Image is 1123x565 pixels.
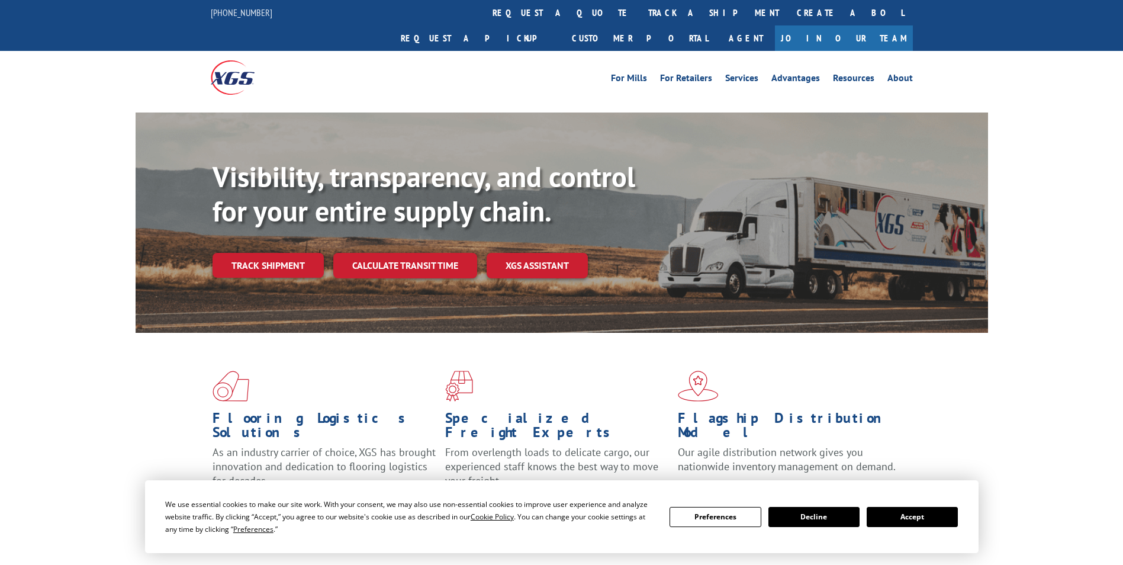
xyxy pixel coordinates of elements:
a: For Mills [611,73,647,86]
span: Our agile distribution network gives you nationwide inventory management on demand. [678,445,896,473]
a: Services [725,73,758,86]
div: Cookie Consent Prompt [145,480,979,553]
a: About [887,73,913,86]
span: As an industry carrier of choice, XGS has brought innovation and dedication to flooring logistics... [213,445,436,487]
a: Customer Portal [563,25,717,51]
div: We use essential cookies to make our site work. With your consent, we may also use non-essential ... [165,498,655,535]
img: xgs-icon-focused-on-flooring-red [445,371,473,402]
a: Join Our Team [775,25,913,51]
a: [PHONE_NUMBER] [211,7,272,18]
a: Request a pickup [392,25,563,51]
h1: Specialized Freight Experts [445,411,669,445]
img: xgs-icon-total-supply-chain-intelligence-red [213,371,249,402]
h1: Flagship Distribution Model [678,411,902,445]
b: Visibility, transparency, and control for your entire supply chain. [213,158,635,229]
a: Track shipment [213,253,324,278]
h1: Flooring Logistics Solutions [213,411,436,445]
span: Cookie Policy [471,512,514,522]
span: Preferences [233,524,273,534]
button: Accept [867,507,958,527]
button: Decline [768,507,860,527]
button: Preferences [670,507,761,527]
img: xgs-icon-flagship-distribution-model-red [678,371,719,402]
a: Calculate transit time [333,253,477,278]
a: XGS ASSISTANT [487,253,588,278]
a: For Retailers [660,73,712,86]
a: Agent [717,25,775,51]
a: Advantages [771,73,820,86]
a: Resources [833,73,874,86]
p: From overlength loads to delicate cargo, our experienced staff knows the best way to move your fr... [445,445,669,498]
